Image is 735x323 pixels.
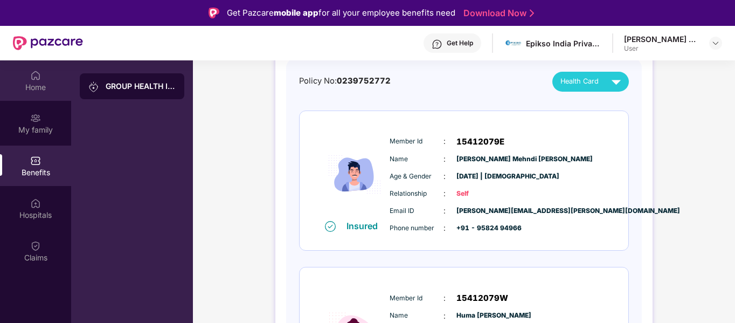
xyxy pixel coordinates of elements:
[30,70,41,81] img: svg+xml;base64,PHN2ZyBpZD0iSG9tZSIgeG1sbnM9Imh0dHA6Ly93d3cudzMub3JnLzIwMDAvc3ZnIiB3aWR0aD0iMjAiIG...
[443,188,446,200] span: :
[443,292,446,304] span: :
[88,81,99,92] img: svg+xml;base64,PHN2ZyB3aWR0aD0iMjAiIGhlaWdodD0iMjAiIHZpZXdCb3g9IjAgMCAyMCAyMCIgZmlsbD0ibm9uZSIgeG...
[322,129,387,220] img: icon
[624,34,699,44] div: [PERSON_NAME] Mehndi [PERSON_NAME]
[274,8,318,18] strong: mobile app
[456,189,510,199] span: Self
[447,39,473,47] div: Get Help
[505,36,521,51] img: download.jpg
[456,206,510,216] span: [PERSON_NAME][EMAIL_ADDRESS][PERSON_NAME][DOMAIN_NAME]
[526,38,601,49] div: Epikso India Private Limited
[456,223,510,233] span: +91 - 95824 94966
[13,36,83,50] img: New Pazcare Logo
[443,135,446,147] span: :
[390,206,443,216] span: Email ID
[443,310,446,322] span: :
[390,136,443,147] span: Member Id
[560,76,599,87] span: Health Card
[30,113,41,123] img: svg+xml;base64,PHN2ZyB3aWR0aD0iMjAiIGhlaWdodD0iMjAiIHZpZXdCb3g9IjAgMCAyMCAyMCIgZmlsbD0ibm9uZSIgeG...
[390,293,443,304] span: Member Id
[432,39,442,50] img: svg+xml;base64,PHN2ZyBpZD0iSGVscC0zMngzMiIgeG1sbnM9Imh0dHA6Ly93d3cudzMub3JnLzIwMDAvc3ZnIiB3aWR0aD...
[299,75,391,87] div: Policy No:
[337,76,391,86] span: 0239752772
[443,153,446,165] span: :
[209,8,219,18] img: Logo
[530,8,534,19] img: Stroke
[390,189,443,199] span: Relationship
[390,154,443,164] span: Name
[456,311,510,321] span: Huma [PERSON_NAME]
[390,311,443,321] span: Name
[30,198,41,209] img: svg+xml;base64,PHN2ZyBpZD0iSG9zcGl0YWxzIiB4bWxucz0iaHR0cDovL3d3dy53My5vcmcvMjAwMC9zdmciIHdpZHRoPS...
[30,240,41,251] img: svg+xml;base64,PHN2ZyBpZD0iQ2xhaW0iIHhtbG5zPSJodHRwOi8vd3d3LnczLm9yZy8yMDAwL3N2ZyIgd2lkdGg9IjIwIi...
[390,223,443,233] span: Phone number
[456,171,510,182] span: [DATE] | [DEMOGRAPHIC_DATA]
[106,81,176,92] div: GROUP HEALTH INSURANCE
[624,44,699,53] div: User
[443,222,446,234] span: :
[456,135,504,148] span: 15412079E
[390,171,443,182] span: Age & Gender
[443,205,446,217] span: :
[456,292,508,305] span: 15412079W
[711,39,720,47] img: svg+xml;base64,PHN2ZyBpZD0iRHJvcGRvd24tMzJ4MzIiIHhtbG5zPSJodHRwOi8vd3d3LnczLm9yZy8yMDAwL3N2ZyIgd2...
[227,6,455,19] div: Get Pazcare for all your employee benefits need
[443,170,446,182] span: :
[346,221,384,231] div: Insured
[607,72,626,91] img: svg+xml;base64,PHN2ZyB4bWxucz0iaHR0cDovL3d3dy53My5vcmcvMjAwMC9zdmciIHZpZXdCb3g9IjAgMCAyNCAyNCIgd2...
[463,8,531,19] a: Download Now
[30,155,41,166] img: svg+xml;base64,PHN2ZyBpZD0iQmVuZWZpdHMiIHhtbG5zPSJodHRwOi8vd3d3LnczLm9yZy8yMDAwL3N2ZyIgd2lkdGg9Ij...
[552,72,629,92] button: Health Card
[325,221,336,232] img: svg+xml;base64,PHN2ZyB4bWxucz0iaHR0cDovL3d3dy53My5vcmcvMjAwMC9zdmciIHdpZHRoPSIxNiIgaGVpZ2h0PSIxNi...
[456,154,510,164] span: [PERSON_NAME] Mehndi [PERSON_NAME]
